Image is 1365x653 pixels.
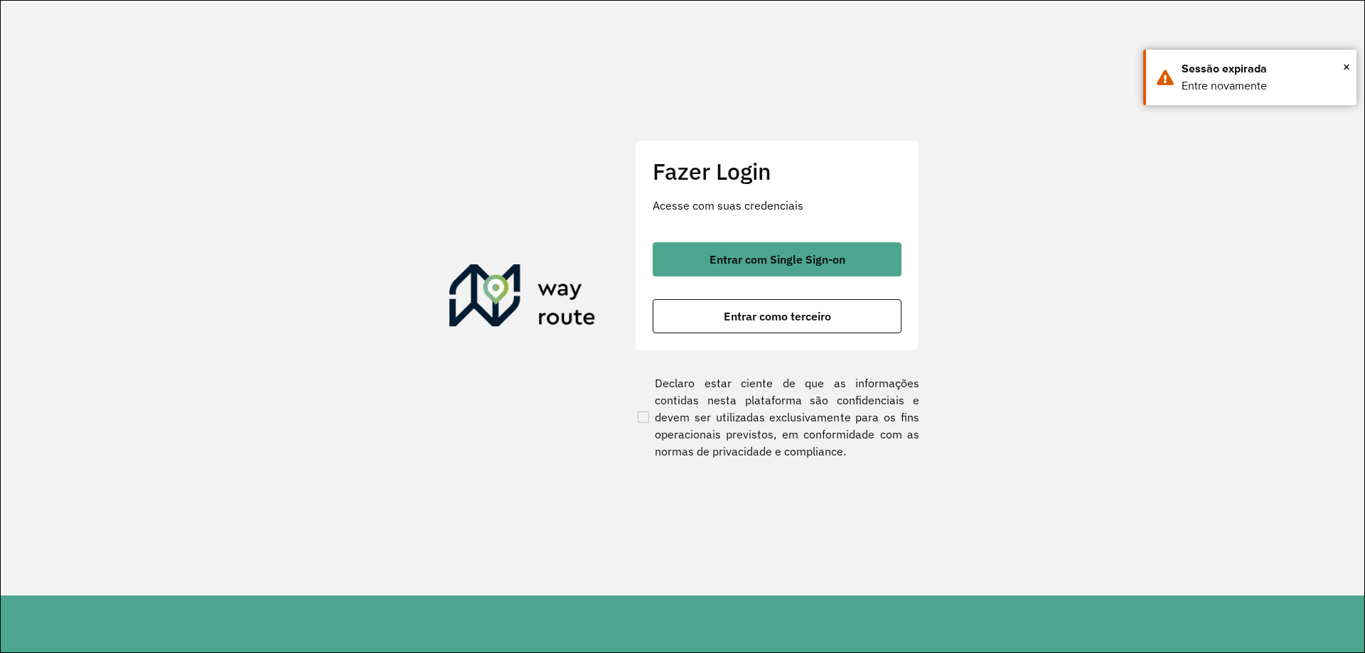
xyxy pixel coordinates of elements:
p: Acesse com suas credenciais [653,197,901,214]
div: Sessão expirada [1182,60,1346,77]
img: Roteirizador AmbevTech [449,264,596,333]
span: × [1343,56,1350,77]
div: Entre novamente [1182,77,1346,95]
button: button [653,242,901,276]
label: Declaro estar ciente de que as informações contidas nesta plataforma são confidenciais e devem se... [635,374,919,460]
h2: Fazer Login [653,158,901,185]
span: Entrar como terceiro [724,311,831,322]
button: button [653,299,901,333]
button: Close [1343,56,1350,77]
span: Entrar com Single Sign-on [710,254,845,265]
